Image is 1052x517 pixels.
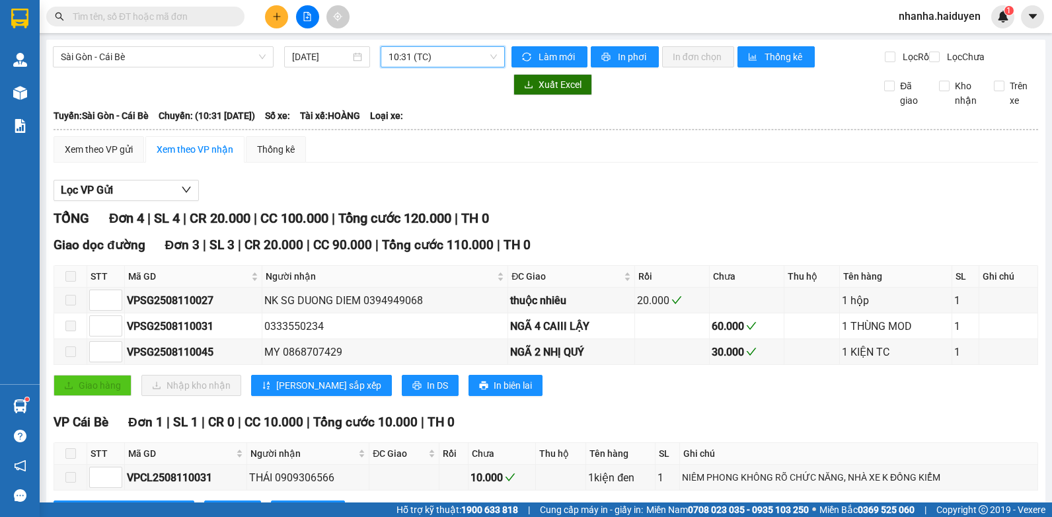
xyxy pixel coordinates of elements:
span: ĐC Giao [511,269,620,284]
span: Lọc VP Gửi [61,182,113,198]
span: TH 0 [461,210,489,226]
div: thuộc nhiêu [510,292,632,309]
span: | [238,415,241,430]
span: search [55,12,64,21]
img: solution-icon [13,119,27,133]
span: | [421,415,424,430]
div: VPSG2508110027 [127,292,260,309]
span: printer [412,381,422,391]
span: In phơi [618,50,648,64]
th: Rồi [635,266,710,288]
button: downloadXuất Excel [513,74,592,95]
span: CR 0 [208,415,235,430]
span: Đơn 4 [109,210,144,226]
span: Tài xế: HOÀNG [300,108,360,123]
span: Decrease Value [107,300,122,310]
button: caret-down [1021,5,1044,28]
button: plus [265,5,288,28]
span: | [254,210,257,226]
button: Lọc VP Gửi [54,180,199,201]
span: Làm mới [539,50,577,64]
span: 10:31 (TC) [389,47,497,67]
span: printer [601,52,613,63]
span: Decrease Value [107,352,122,362]
div: 30.000 [712,344,782,360]
span: | [183,210,186,226]
span: sort-ascending [262,381,271,391]
th: SL [656,443,680,465]
th: Chưa [710,266,784,288]
span: Mã GD [128,446,233,461]
div: 1 THÙNG MOD [842,318,950,335]
b: Tuyến: Sài Gòn - Cái Bè [54,110,149,121]
span: Increase Value [107,290,122,300]
div: 1 [954,344,977,360]
span: CC 90.000 [313,237,372,253]
th: Ghi chú [680,443,1038,465]
img: warehouse-icon [13,53,27,67]
div: THÁI 0909306566 [249,469,367,486]
span: | [497,237,500,253]
span: | [924,502,926,517]
span: check [505,472,515,483]
span: down [111,479,119,487]
span: Tổng cước 10.000 [313,415,418,430]
span: check [746,346,757,357]
strong: 0708 023 035 - 0935 103 250 [688,504,809,515]
span: question-circle [14,430,26,442]
div: 60.000 [712,318,782,335]
span: check [746,321,757,331]
span: Thống kê [765,50,804,64]
span: CC 100.000 [260,210,328,226]
span: CR 20.000 [190,210,250,226]
div: 1kiện đen [588,469,653,486]
span: SL 1 [173,415,198,430]
div: 1 [954,318,977,335]
th: STT [87,266,125,288]
span: Increase Value [107,342,122,352]
span: notification [14,459,26,472]
span: Xuất Excel [539,77,582,92]
span: Trên xe [1004,79,1039,108]
span: CC 10.000 [244,415,303,430]
th: STT [87,443,125,465]
div: 1 [657,469,677,486]
sup: 1 [25,397,29,401]
span: ĐC Giao [373,446,426,461]
div: NK SG DUONG DIEM 0394949068 [264,292,506,309]
span: | [455,210,458,226]
span: up [111,318,119,326]
span: TH 0 [428,415,455,430]
span: | [238,237,241,253]
span: ⚪️ [812,507,816,512]
span: Người nhận [266,269,494,284]
div: 20.000 [637,292,707,309]
div: VPSG2508110045 [127,344,260,360]
span: Chuyến: (10:31 [DATE]) [159,108,255,123]
span: | [332,210,335,226]
button: bar-chartThống kê [737,46,815,67]
div: NGÃ 2 NHỊ QUÝ [510,344,632,360]
img: logo-vxr [11,9,28,28]
input: Tìm tên, số ĐT hoặc mã đơn [73,9,229,24]
span: Giao dọc đường [54,237,145,253]
span: down [181,184,192,195]
th: Thu hộ [536,443,586,465]
button: sort-ascending[PERSON_NAME] sắp xếp [251,375,392,396]
span: Đơn 1 [128,415,163,430]
button: printerIn phơi [591,46,659,67]
button: In đơn chọn [662,46,734,67]
div: NIÊM PHONG KHÔNG RÕ CHỨC NĂNG, NHÀ XE K ĐỒNG KIỂM [682,470,1035,485]
button: aim [326,5,350,28]
span: TH 0 [504,237,531,253]
th: SL [952,266,979,288]
div: 1 [954,292,977,309]
span: | [147,210,151,226]
span: Decrease Value [107,477,122,487]
span: Kho nhận [950,79,984,108]
span: Người nhận [250,446,356,461]
span: file-add [303,12,312,21]
div: VPSG2508110031 [127,318,260,335]
div: 1 hộp [842,292,950,309]
span: download [524,80,533,91]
